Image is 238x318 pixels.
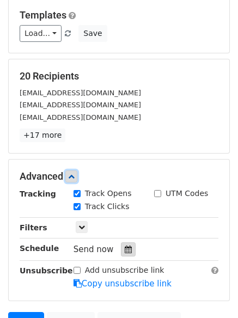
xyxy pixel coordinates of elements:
[74,244,114,254] span: Send now
[20,113,141,121] small: [EMAIL_ADDRESS][DOMAIN_NAME]
[184,266,238,318] iframe: Chat Widget
[166,188,208,199] label: UTM Codes
[85,188,132,199] label: Track Opens
[20,9,66,21] a: Templates
[20,266,73,275] strong: Unsubscribe
[20,223,47,232] strong: Filters
[85,201,130,212] label: Track Clicks
[20,129,65,142] a: +17 more
[20,189,56,198] strong: Tracking
[20,101,141,109] small: [EMAIL_ADDRESS][DOMAIN_NAME]
[20,70,218,82] h5: 20 Recipients
[78,25,107,42] button: Save
[85,265,164,276] label: Add unsubscribe link
[20,25,62,42] a: Load...
[20,244,59,253] strong: Schedule
[20,89,141,97] small: [EMAIL_ADDRESS][DOMAIN_NAME]
[20,170,218,182] h5: Advanced
[74,279,172,289] a: Copy unsubscribe link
